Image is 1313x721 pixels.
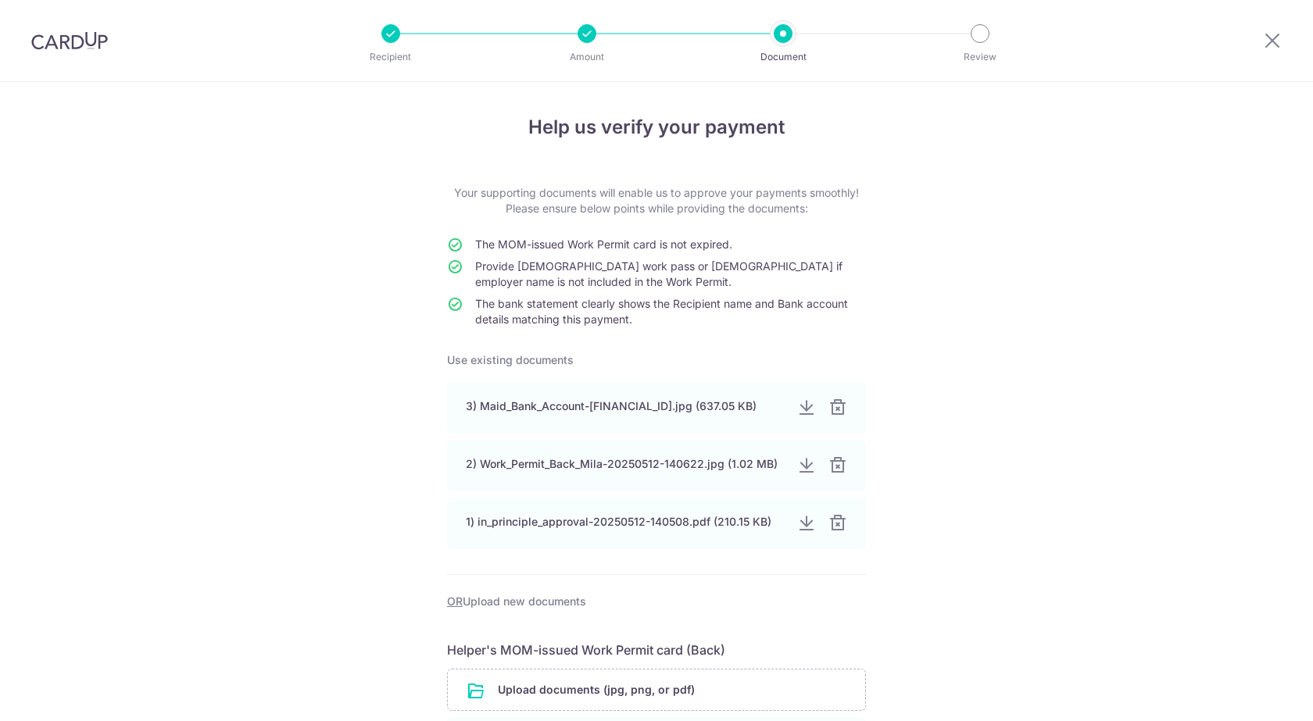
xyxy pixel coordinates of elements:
span: The MOM-issued Work Permit card is not expired. [475,237,732,251]
p: Upload new documents [447,594,866,609]
div: 2) Work_Permit_Back_Mila-20250512-140622.jpg (1.02 MB) [466,456,785,472]
p: Recipient [333,49,449,65]
p: Your supporting documents will enable us to approve your payments smoothly! Please ensure below p... [447,185,866,216]
p: Use existing documents [447,352,866,368]
span: The bank statement clearly shows the Recipient name and Bank account details matching this payment. [475,297,848,326]
div: 1) in_principle_approval-20250512-140508.pdf (210.15 KB) [466,514,785,530]
u: OR [447,594,463,608]
p: Review [922,49,1038,65]
div: 3) Maid_Bank_Account-[FINANCIAL_ID].jpg (637.05 KB) [466,398,785,414]
h4: Help us verify your payment [447,113,866,141]
p: Amount [529,49,645,65]
span: Provide [DEMOGRAPHIC_DATA] work pass or [DEMOGRAPHIC_DATA] if employer name is not included in th... [475,259,843,288]
h6: Helper's MOM-issued Work Permit card (Back) [447,641,866,659]
p: Document [725,49,841,65]
div: Upload documents (jpg, png, or pdf) [447,669,866,711]
img: CardUp [31,31,108,50]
